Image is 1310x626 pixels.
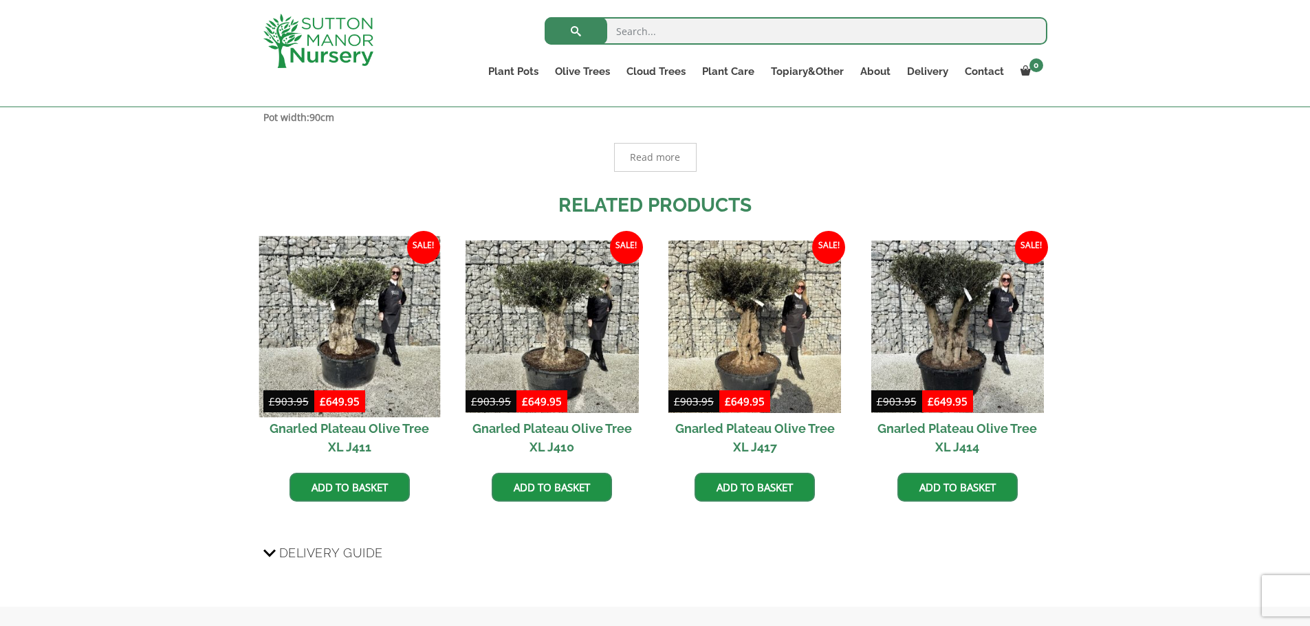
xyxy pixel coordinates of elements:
img: Gnarled Plateau Olive Tree XL J414 [871,241,1044,413]
a: Contact [957,62,1012,81]
span: £ [928,394,934,408]
span: £ [522,394,528,408]
a: Plant Care [694,62,763,81]
bdi: 903.95 [674,394,714,408]
h2: Gnarled Plateau Olive Tree XL J417 [668,413,841,462]
a: Sale! Gnarled Plateau Olive Tree XL J417 [668,241,841,462]
img: Gnarled Plateau Olive Tree XL J411 [259,236,440,417]
a: Olive Trees [547,62,618,81]
span: Sale! [407,231,440,264]
span: £ [471,394,477,408]
h2: Gnarled Plateau Olive Tree XL J414 [871,413,1044,462]
input: Search... [545,17,1047,45]
span: £ [320,394,326,408]
span: Sale! [1015,231,1048,264]
a: Add to basket: “Gnarled Plateau Olive Tree XL J410” [492,473,612,502]
img: Gnarled Plateau Olive Tree XL J410 [466,241,638,413]
a: Sale! Gnarled Plateau Olive Tree XL J410 [466,241,638,462]
a: Sale! Gnarled Plateau Olive Tree XL J411 [263,241,436,462]
bdi: 903.95 [269,394,309,408]
strong: Pot width:90cm [263,111,334,124]
bdi: 649.95 [725,394,765,408]
span: £ [674,394,680,408]
a: Delivery [899,62,957,81]
span: 0 [1029,58,1043,72]
bdi: 903.95 [877,394,917,408]
span: £ [877,394,883,408]
a: Add to basket: “Gnarled Plateau Olive Tree XL J417” [695,473,815,502]
img: Gnarled Plateau Olive Tree XL J417 [668,241,841,413]
img: logo [263,14,373,68]
h2: Gnarled Plateau Olive Tree XL J410 [466,413,638,462]
a: Add to basket: “Gnarled Plateau Olive Tree XL J411” [290,473,410,502]
span: Delivery Guide [279,540,383,566]
bdi: 649.95 [320,394,360,408]
h2: Related products [263,191,1047,220]
span: Sale! [610,231,643,264]
a: 0 [1012,62,1047,81]
a: Cloud Trees [618,62,694,81]
a: Topiary&Other [763,62,852,81]
bdi: 649.95 [522,394,562,408]
h2: Gnarled Plateau Olive Tree XL J411 [263,413,436,462]
a: Sale! Gnarled Plateau Olive Tree XL J414 [871,241,1044,462]
bdi: 649.95 [928,394,968,408]
span: £ [269,394,275,408]
span: £ [725,394,731,408]
a: About [852,62,899,81]
bdi: 903.95 [471,394,511,408]
span: Read more [630,153,680,162]
span: Sale! [812,231,845,264]
a: Plant Pots [480,62,547,81]
a: Add to basket: “Gnarled Plateau Olive Tree XL J414” [897,473,1018,502]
